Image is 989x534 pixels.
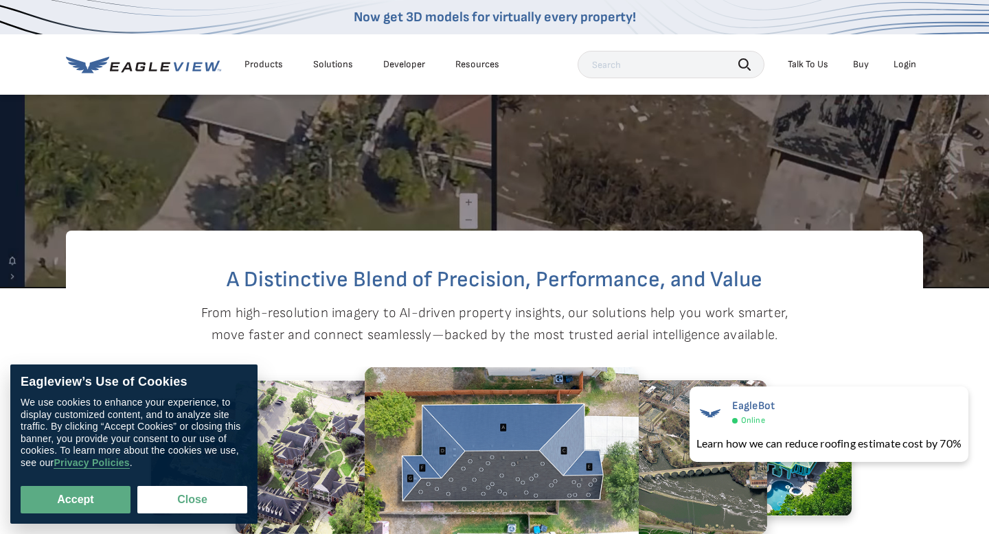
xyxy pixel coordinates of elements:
[354,9,636,25] a: Now get 3D models for virtually every property!
[21,375,247,390] div: Eagleview’s Use of Cookies
[121,269,868,291] h2: A Distinctive Blend of Precision, Performance, and Value
[578,51,764,78] input: Search
[54,457,129,469] a: Privacy Policies
[137,486,247,513] button: Close
[383,58,425,71] a: Developer
[235,380,468,534] img: 1.2.png
[21,397,247,469] div: We use cookies to enhance your experience, to display customized content, and to analyze site tra...
[696,399,724,427] img: EagleBot
[696,435,962,452] div: Learn how we can reduce roofing estimate cost by 70%
[455,58,499,71] div: Resources
[201,302,788,346] p: From high-resolution imagery to AI-driven property insights, our solutions help you work smarter,...
[894,58,916,71] div: Login
[21,486,130,513] button: Accept
[245,58,283,71] div: Products
[741,415,765,426] span: Online
[788,58,828,71] div: Talk To Us
[732,399,775,413] span: EagleBot
[853,58,869,71] a: Buy
[313,58,353,71] div: Solutions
